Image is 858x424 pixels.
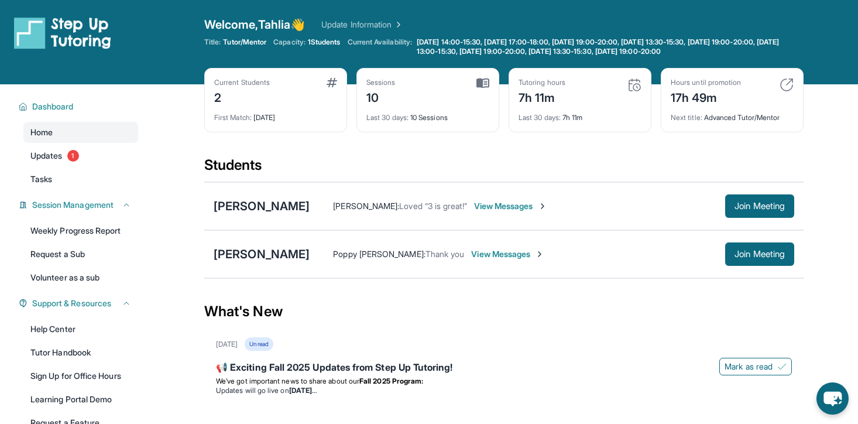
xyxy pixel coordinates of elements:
[476,78,489,88] img: card
[23,267,138,288] a: Volunteer as a sub
[519,87,565,106] div: 7h 11m
[28,101,131,112] button: Dashboard
[216,340,238,349] div: [DATE]
[23,365,138,387] a: Sign Up for Office Hours
[273,37,306,47] span: Capacity:
[214,87,270,106] div: 2
[204,16,305,33] span: Welcome, Tahlia 👋
[366,87,396,106] div: 10
[32,101,74,112] span: Dashboard
[204,286,804,337] div: What's New
[535,249,544,259] img: Chevron-Right
[671,78,741,87] div: Hours until promotion
[30,150,63,162] span: Updates
[414,37,804,56] a: [DATE] 14:00-15:30, [DATE] 17:00-18:00, [DATE] 19:00-20:00, [DATE] 13:30-15:30, [DATE] 19:00-20:0...
[28,298,131,309] button: Support & Resources
[30,126,53,138] span: Home
[32,298,111,309] span: Support & Resources
[23,122,138,143] a: Home
[204,156,804,182] div: Students
[289,386,317,395] strong: [DATE]
[671,113,702,122] span: Next title :
[216,386,792,395] li: Updates will go live on
[471,248,544,260] span: View Messages
[725,242,794,266] button: Join Meeting
[735,203,785,210] span: Join Meeting
[425,249,465,259] span: Thank you
[23,342,138,363] a: Tutor Handbook
[216,360,792,377] div: 📢 Exciting Fall 2025 Updates from Step Up Tutoring!
[23,145,138,166] a: Updates1
[214,113,252,122] span: First Match :
[214,106,337,122] div: [DATE]
[327,78,337,87] img: card
[725,194,794,218] button: Join Meeting
[538,201,547,211] img: Chevron-Right
[671,87,741,106] div: 17h 49m
[67,150,79,162] span: 1
[474,200,547,212] span: View Messages
[359,377,423,385] strong: Fall 2025 Program:
[519,106,641,122] div: 7h 11m
[23,220,138,241] a: Weekly Progress Report
[735,251,785,258] span: Join Meeting
[308,37,341,47] span: 1 Students
[32,199,114,211] span: Session Management
[23,244,138,265] a: Request a Sub
[392,19,403,30] img: Chevron Right
[333,201,399,211] span: [PERSON_NAME] :
[214,78,270,87] div: Current Students
[719,358,792,375] button: Mark as read
[417,37,801,56] span: [DATE] 14:00-15:30, [DATE] 17:00-18:00, [DATE] 19:00-20:00, [DATE] 13:30-15:30, [DATE] 19:00-20:0...
[245,337,273,351] div: Unread
[725,361,773,372] span: Mark as read
[816,382,849,415] button: chat-button
[30,173,52,185] span: Tasks
[348,37,412,56] span: Current Availability:
[333,249,425,259] span: Poppy [PERSON_NAME] :
[399,201,466,211] span: Loved “3 is great!”
[214,246,310,262] div: [PERSON_NAME]
[366,78,396,87] div: Sessions
[28,199,131,211] button: Session Management
[777,362,787,371] img: Mark as read
[366,106,489,122] div: 10 Sessions
[14,16,111,49] img: logo
[204,37,221,47] span: Title:
[214,198,310,214] div: [PERSON_NAME]
[627,78,641,92] img: card
[321,19,403,30] a: Update Information
[671,106,794,122] div: Advanced Tutor/Mentor
[223,37,266,47] span: Tutor/Mentor
[519,78,565,87] div: Tutoring hours
[519,113,561,122] span: Last 30 days :
[780,78,794,92] img: card
[216,377,359,385] span: We’ve got important news to share about our
[366,113,409,122] span: Last 30 days :
[23,319,138,340] a: Help Center
[23,169,138,190] a: Tasks
[23,389,138,410] a: Learning Portal Demo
